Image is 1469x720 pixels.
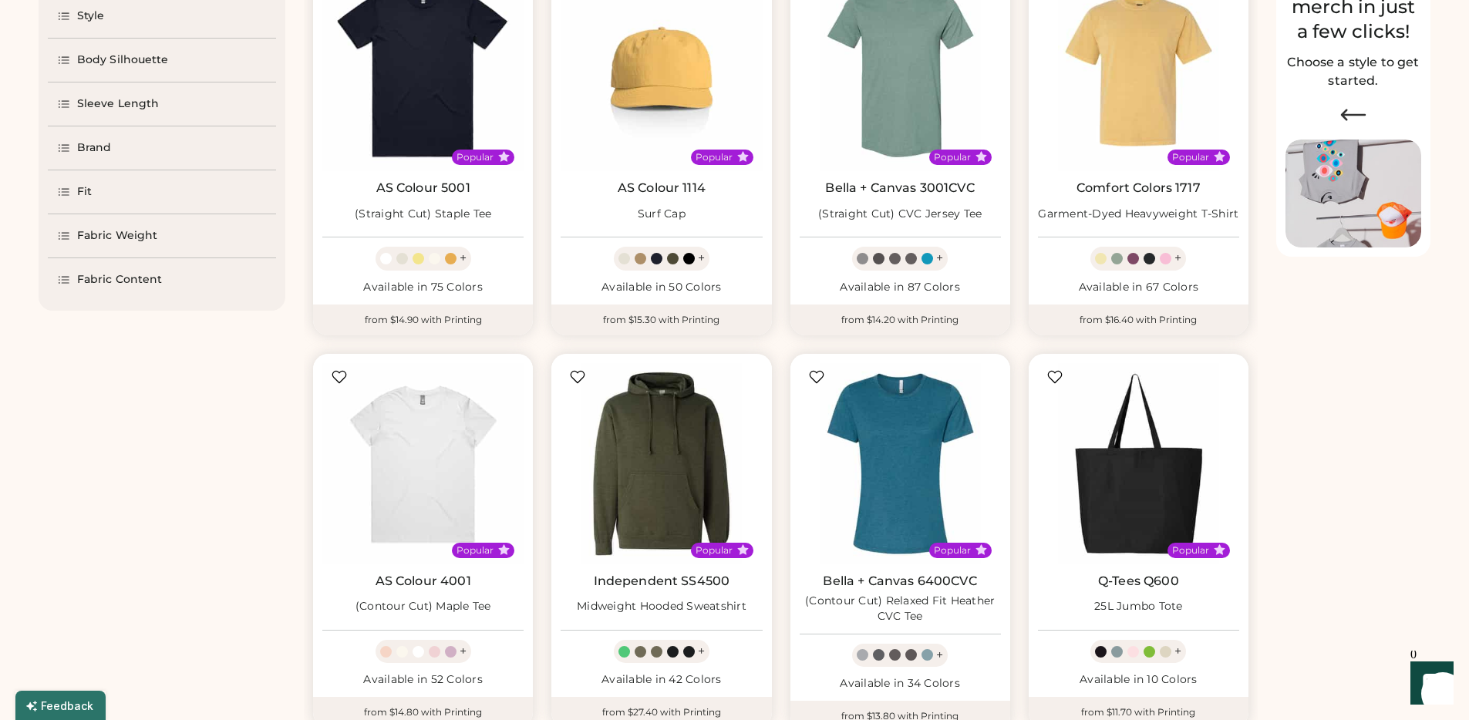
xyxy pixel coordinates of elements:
div: Fabric Weight [77,228,157,244]
div: Available in 42 Colors [561,672,762,688]
div: Garment-Dyed Heavyweight T-Shirt [1038,207,1238,222]
a: Bella + Canvas 3001CVC [825,180,974,196]
div: + [698,643,705,660]
button: Popular Style [498,544,510,556]
div: from $14.90 with Printing [313,304,533,335]
div: Popular [457,544,494,557]
div: from $16.40 with Printing [1029,304,1248,335]
div: + [936,250,943,267]
div: Available in 50 Colors [561,280,762,295]
img: Independent Trading Co. SS4500 Midweight Hooded Sweatshirt [561,363,762,564]
h2: Choose a style to get started. [1285,53,1421,90]
a: AS Colour 5001 [376,180,470,196]
button: Popular Style [1214,151,1225,163]
div: + [1174,643,1181,660]
div: + [460,250,467,267]
div: Popular [696,151,733,163]
div: Fit [77,184,92,200]
a: AS Colour 1114 [618,180,706,196]
div: Available in 10 Colors [1038,672,1239,688]
div: Popular [934,544,971,557]
div: from $14.20 with Printing [790,304,1010,335]
div: + [936,647,943,664]
iframe: Front Chat [1396,651,1462,717]
a: AS Colour 4001 [376,574,471,589]
div: Surf Cap [638,207,686,222]
div: Available in 75 Colors [322,280,524,295]
button: Popular Style [975,544,987,556]
div: Sleeve Length [77,96,159,112]
img: BELLA + CANVAS 6400CVC (Contour Cut) Relaxed Fit Heather CVC Tee [800,363,1001,564]
img: Q-Tees Q600 25L Jumbo Tote [1038,363,1239,564]
div: (Straight Cut) Staple Tee [355,207,491,222]
button: Popular Style [737,151,749,163]
div: Available in 87 Colors [800,280,1001,295]
button: Popular Style [498,151,510,163]
div: (Straight Cut) CVC Jersey Tee [818,207,982,222]
div: (Contour Cut) Maple Tee [355,599,491,614]
button: Popular Style [1214,544,1225,556]
div: + [698,250,705,267]
div: Popular [696,544,733,557]
div: 25L Jumbo Tote [1094,599,1183,614]
div: from $15.30 with Printing [551,304,771,335]
div: + [1174,250,1181,267]
div: Available in 34 Colors [800,676,1001,691]
a: Independent SS4500 [594,574,730,589]
div: + [460,643,467,660]
div: Fabric Content [77,272,162,288]
div: Popular [934,151,971,163]
div: Popular [1172,151,1209,163]
div: Brand [77,140,112,156]
div: Style [77,8,105,24]
a: Bella + Canvas 6400CVC [823,574,976,589]
img: Image of Lisa Congdon Eye Print on T-Shirt and Hat [1285,140,1421,248]
div: Body Silhouette [77,52,169,68]
div: Midweight Hooded Sweatshirt [577,599,746,614]
div: Available in 52 Colors [322,672,524,688]
button: Popular Style [975,151,987,163]
div: (Contour Cut) Relaxed Fit Heather CVC Tee [800,594,1001,624]
img: AS Colour 4001 (Contour Cut) Maple Tee [322,363,524,564]
div: Popular [457,151,494,163]
a: Q-Tees Q600 [1098,574,1179,589]
a: Comfort Colors 1717 [1076,180,1201,196]
div: Popular [1172,544,1209,557]
div: Available in 67 Colors [1038,280,1239,295]
button: Popular Style [737,544,749,556]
